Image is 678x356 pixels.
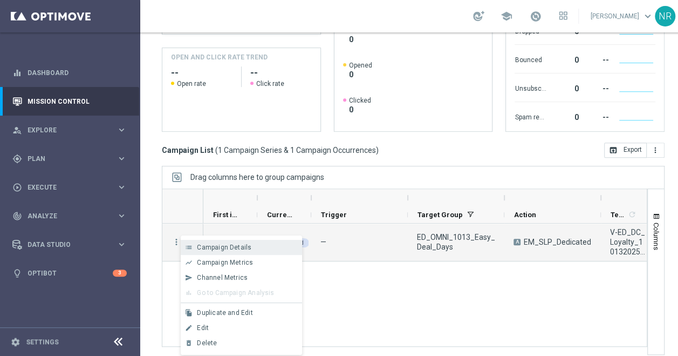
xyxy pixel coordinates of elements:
[181,320,302,335] button: edit Edit
[12,240,117,250] div: Data Studio
[349,96,371,105] span: Clicked
[513,239,521,245] span: A
[583,50,608,68] div: --
[417,211,463,219] span: Target Group
[583,79,608,96] div: --
[651,146,660,155] i: more_vert
[12,211,22,221] i: track_changes
[12,154,117,164] div: Plan
[213,211,239,219] span: First in Range
[628,210,636,219] i: refresh
[28,156,117,162] span: Plan
[185,324,193,332] i: edit
[181,240,302,255] button: list Campaign Details
[181,335,302,351] button: delete_forever Delete
[185,309,193,317] i: file_copy
[117,211,127,221] i: keyboard_arrow_right
[12,125,117,135] div: Explore
[12,211,117,221] div: Analyze
[181,255,302,270] button: show_chart Campaign Metrics
[12,68,22,78] i: equalizer
[583,108,608,125] div: --
[215,145,218,155] span: (
[197,309,252,317] span: Duplicate and Edit
[524,237,591,247] span: EM_SLP_Dedicated
[12,269,127,278] button: lightbulb Optibot 3
[604,145,665,154] multiple-options-button: Export to CSV
[113,270,127,277] div: 3
[181,305,302,320] button: file_copy Duplicate and Edit
[117,153,127,164] i: keyboard_arrow_right
[197,274,248,281] span: Channel Metrics
[604,143,647,158] button: open_in_browser Export
[11,337,20,347] i: settings
[26,339,59,345] a: Settings
[185,244,193,251] i: list
[117,182,127,192] i: keyboard_arrow_right
[218,145,376,155] span: 1 Campaign Series & 1 Campaign Occurrences
[12,154,22,164] i: gps_fixed
[12,183,22,192] i: play_circle_outline
[197,244,251,251] span: Campaign Details
[181,270,302,285] button: send Channel Metrics
[28,184,117,191] span: Execute
[12,259,127,287] div: Optibot
[197,339,217,347] span: Delete
[655,6,675,26] div: NR
[12,97,127,106] button: Mission Control
[197,259,253,266] span: Campaign Metrics
[28,213,117,219] span: Analyze
[28,58,127,87] a: Dashboard
[550,79,578,96] div: 0
[320,238,326,246] span: —
[349,105,371,115] span: 0
[185,339,193,347] i: delete_forever
[117,125,127,135] i: keyboard_arrow_right
[185,274,193,281] i: send
[349,70,372,79] span: 0
[515,50,546,68] div: Bounced
[28,259,113,287] a: Optibot
[647,143,665,158] button: more_vert
[250,66,312,79] h2: --
[171,66,232,79] h2: --
[162,145,379,155] h3: Campaign List
[12,155,127,163] button: gps_fixed Plan keyboard_arrow_right
[609,146,618,155] i: open_in_browser
[12,268,22,278] i: lightbulb
[172,237,181,247] button: more_vert
[12,125,22,135] i: person_search
[514,211,536,219] span: Action
[28,241,117,248] span: Data Studio
[550,50,578,68] div: 0
[12,126,127,135] button: person_search Explore keyboard_arrow_right
[190,173,324,182] span: Drag columns here to group campaigns
[611,211,626,219] span: Templates
[28,87,127,116] a: Mission Control
[376,145,379,155] span: )
[12,87,127,116] div: Mission Control
[12,212,127,220] button: track_changes Analyze keyboard_arrow_right
[12,69,127,77] div: equalizer Dashboard
[642,10,654,22] span: keyboard_arrow_down
[349,61,372,70] span: Opened
[12,240,127,249] button: Data Studio keyboard_arrow_right
[321,211,347,219] span: Trigger
[12,183,127,192] button: play_circle_outline Execute keyboard_arrow_right
[610,227,646,257] span: V-ED_DC_Loyalty_10132025_EasyDealDays
[177,79,206,88] span: Open rate
[267,211,293,219] span: Current Status
[185,259,193,266] i: show_chart
[256,79,284,88] span: Click rate
[417,232,495,252] span: ED_OMNI_1013_Easy_Deal_Days
[515,108,546,125] div: Spam reported
[349,35,377,44] span: 0
[652,223,661,250] span: Columns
